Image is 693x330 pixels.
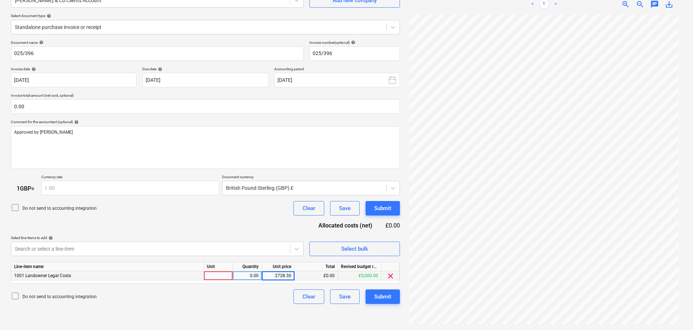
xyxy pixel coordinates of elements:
[30,67,36,71] span: help
[14,130,73,135] span: Approved by [PERSON_NAME]
[309,46,400,61] input: Invoice number
[341,244,368,254] div: Select bulk
[262,262,295,271] div: Unit price
[274,73,400,87] button: [DATE]
[295,262,338,271] div: Total
[11,262,204,271] div: Line-item name
[302,292,315,301] div: Clear
[11,120,400,124] div: Comment for the accountant (optional)
[41,175,219,181] p: Currency rate
[338,262,381,271] div: Revised budget remaining
[11,46,304,61] input: Document name
[156,67,162,71] span: help
[38,40,43,45] span: help
[386,272,395,280] span: clear
[22,205,97,212] p: Do not send to accounting integration
[14,273,71,278] span: 1001 Landowner Legal Costs
[142,73,268,87] input: Due date not specified
[11,13,400,18] div: Select document type
[274,67,400,73] p: Accounting period
[330,201,360,216] button: Save
[657,295,693,330] iframe: Chat Widget
[309,40,400,45] div: Invoice number (optional)
[366,201,400,216] button: Submit
[222,175,400,181] p: Document currency
[11,235,304,240] div: Select line-items to add
[374,292,391,301] div: Submit
[236,271,259,280] div: 0.00
[302,204,315,213] div: Clear
[339,292,351,301] div: Save
[350,40,355,45] span: help
[233,262,262,271] div: Quantity
[11,99,400,114] input: Invoice total amount (net cost, optional)
[366,289,400,304] button: Submit
[295,271,338,280] div: £0.00
[22,294,97,300] p: Do not send to accounting integration
[11,185,41,192] div: 1 GBP =
[293,289,324,304] button: Clear
[11,40,304,45] div: Document name
[338,271,381,280] div: £5,000.00
[384,221,400,230] div: £0.00
[309,242,400,256] button: Select bulk
[11,73,137,87] input: Invoice date not specified
[11,67,137,71] div: Invoice date
[330,289,360,304] button: Save
[45,14,51,18] span: help
[374,204,391,213] div: Submit
[339,204,351,213] div: Save
[293,201,324,216] button: Clear
[306,221,384,230] div: Allocated costs (net)
[73,120,79,124] span: help
[11,93,400,99] p: Invoice total amount (net cost, optional)
[47,236,53,240] span: help
[142,67,268,71] div: Due date
[204,262,233,271] div: Unit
